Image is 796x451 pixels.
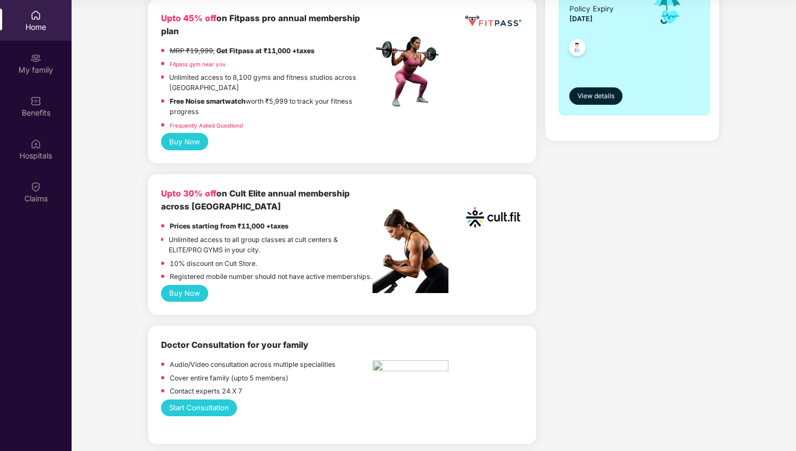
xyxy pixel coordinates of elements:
b: on Fitpass pro annual membership plan [161,13,360,36]
p: Audio/Video consultation across multiple specialities [170,359,336,370]
img: hcp.png [373,360,448,374]
span: View details [577,91,614,101]
p: Unlimited access to 8,100 gyms and fitness studios across [GEOGRAPHIC_DATA] [169,72,373,93]
button: Start Consultation [161,399,237,416]
span: [DATE] [569,15,593,23]
img: svg+xml;base64,PHN2ZyB3aWR0aD0iMjAiIGhlaWdodD0iMjAiIHZpZXdCb3g9IjAgMCAyMCAyMCIgZmlsbD0ibm9uZSIgeG... [30,53,41,63]
button: Buy Now [161,133,208,150]
b: Doctor Consultation for your family [161,340,309,350]
b: Upto 45% off [161,13,216,23]
p: Unlimited access to all group classes at cult centers & ELITE/PRO GYMS in your city. [169,234,372,256]
img: fpp.png [373,34,448,110]
p: 10% discount on Cult Store. [170,258,257,269]
del: MRP ₹19,999, [170,47,215,55]
b: on Cult Elite annual membership across [GEOGRAPHIC_DATA] [161,188,350,212]
button: View details [569,87,622,105]
img: svg+xml;base64,PHN2ZyBpZD0iSG9zcGl0YWxzIiB4bWxucz0iaHR0cDovL3d3dy53My5vcmcvMjAwMC9zdmciIHdpZHRoPS... [30,138,41,149]
b: Upto 30% off [161,188,216,199]
button: Buy Now [161,285,208,302]
img: svg+xml;base64,PHN2ZyBpZD0iSG9tZSIgeG1sbnM9Imh0dHA6Ly93d3cudzMub3JnLzIwMDAvc3ZnIiB3aWR0aD0iMjAiIG... [30,10,41,21]
p: Registered mobile number should not have active memberships. [170,271,372,282]
img: fppp.png [463,12,523,31]
strong: Prices starting from ₹11,000 +taxes [170,222,288,230]
strong: Free Noise smartwatch [170,97,246,105]
img: svg+xml;base64,PHN2ZyBpZD0iQ2xhaW0iIHhtbG5zPSJodHRwOi8vd3d3LnczLm9yZy8yMDAwL3N2ZyIgd2lkdGg9IjIwIi... [30,181,41,192]
img: cult.png [463,187,523,247]
p: Cover entire family (upto 5 members) [170,373,288,383]
p: Contact experts 24 X 7 [170,386,242,396]
img: svg+xml;base64,PHN2ZyBpZD0iQmVuZWZpdHMiIHhtbG5zPSJodHRwOi8vd3d3LnczLm9yZy8yMDAwL3N2ZyIgd2lkdGg9Ij... [30,96,41,106]
a: Frequently Asked Questions! [170,122,243,129]
div: Policy Expiry [569,3,614,15]
img: svg+xml;base64,PHN2ZyB4bWxucz0iaHR0cDovL3d3dy53My5vcmcvMjAwMC9zdmciIHdpZHRoPSI0OC45NDMiIGhlaWdodD... [564,36,590,62]
img: pc2.png [373,209,448,293]
a: Fitpass gym near you [170,61,226,67]
strong: Get Fitpass at ₹11,000 +taxes [216,47,314,55]
img: ekin.png [463,339,523,353]
p: worth ₹5,999 to track your fitness progress [170,96,373,117]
